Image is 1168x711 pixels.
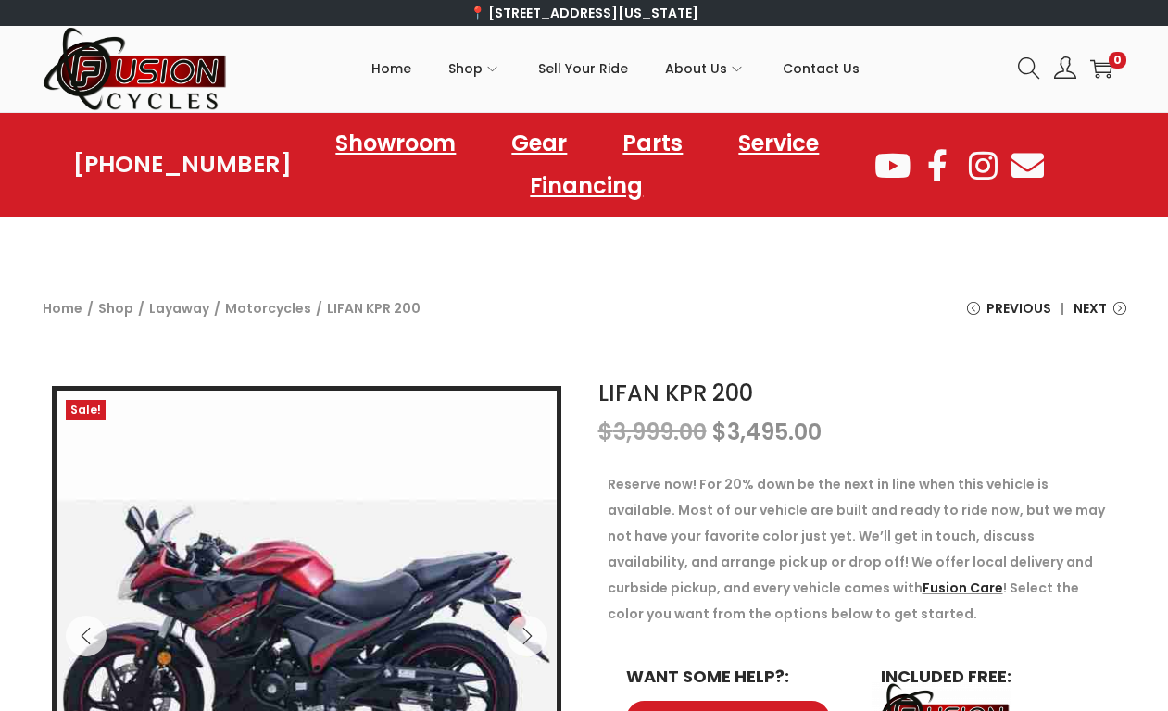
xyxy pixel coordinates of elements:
[598,417,707,447] bdi: 3,999.00
[470,4,698,22] a: 📍 [STREET_ADDRESS][US_STATE]
[1090,57,1112,80] a: 0
[149,299,209,318] a: Layaway
[720,122,837,165] a: Service
[986,295,1051,321] span: Previous
[317,122,474,165] a: Showroom
[66,616,107,656] button: Previous
[967,295,1051,335] a: Previous
[626,668,844,685] h6: WANT SOME HELP?:
[327,295,421,321] span: LIFAN KPR 200
[98,299,133,318] a: Shop
[73,152,292,178] a: [PHONE_NUMBER]
[214,295,220,321] span: /
[881,668,1099,685] h6: INCLUDED FREE:
[138,295,144,321] span: /
[598,417,613,447] span: $
[43,299,82,318] a: Home
[225,299,311,318] a: Motorcycles
[712,417,727,447] span: $
[665,27,746,110] a: About Us
[316,295,322,321] span: /
[923,579,1003,597] a: Fusion Care
[783,45,860,92] span: Contact Us
[604,122,701,165] a: Parts
[665,45,727,92] span: About Us
[228,27,1004,110] nav: Primary navigation
[493,122,585,165] a: Gear
[43,26,228,112] img: Woostify retina logo
[783,27,860,110] a: Contact Us
[511,165,661,207] a: Financing
[448,45,483,92] span: Shop
[507,616,547,656] button: Next
[712,417,822,447] bdi: 3,495.00
[1074,295,1126,335] a: Next
[371,27,411,110] a: Home
[292,122,873,207] nav: Menu
[448,27,501,110] a: Shop
[371,45,411,92] span: Home
[538,45,628,92] span: Sell Your Ride
[87,295,94,321] span: /
[608,471,1117,627] p: Reserve now! For 20% down be the next in line when this vehicle is available. Most of our vehicle...
[538,27,628,110] a: Sell Your Ride
[1074,295,1107,321] span: Next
